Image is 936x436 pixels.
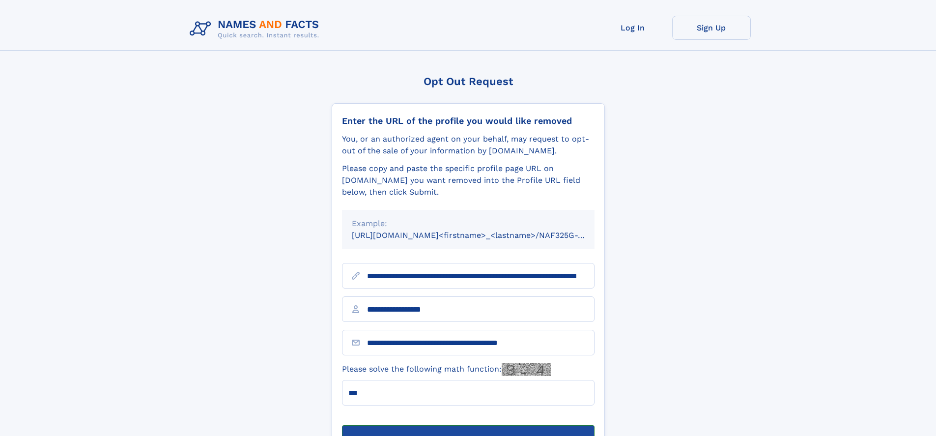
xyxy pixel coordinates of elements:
div: Opt Out Request [332,75,605,87]
div: You, or an authorized agent on your behalf, may request to opt-out of the sale of your informatio... [342,133,595,157]
div: Please copy and paste the specific profile page URL on [DOMAIN_NAME] you want removed into the Pr... [342,163,595,198]
div: Enter the URL of the profile you would like removed [342,116,595,126]
div: Example: [352,218,585,230]
img: Logo Names and Facts [186,16,327,42]
a: Sign Up [672,16,751,40]
small: [URL][DOMAIN_NAME]<firstname>_<lastname>/NAF325G-xxxxxxxx [352,231,613,240]
a: Log In [594,16,672,40]
label: Please solve the following math function: [342,363,551,376]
